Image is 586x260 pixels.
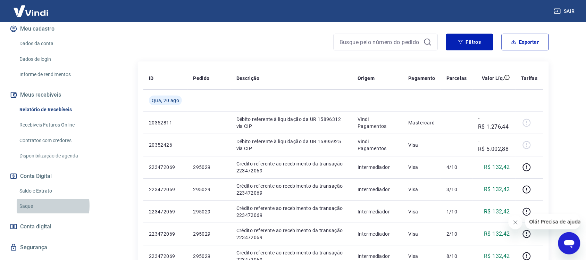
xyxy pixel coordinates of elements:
[484,185,510,194] p: R$ 132,42
[358,186,397,193] p: Intermediador
[8,169,95,184] button: Conta Digital
[521,75,538,82] p: Tarifas
[8,219,95,234] a: Conta digital
[358,164,397,171] p: Intermediador
[149,164,182,171] p: 223472069
[409,75,436,82] p: Pagamento
[8,21,95,36] button: Meu cadastro
[193,186,225,193] p: 295029
[17,67,95,82] a: Informe de rendimentos
[484,208,510,216] p: R$ 132,42
[358,208,397,215] p: Intermediador
[236,75,260,82] p: Descrição
[149,230,182,237] p: 223472069
[446,75,467,82] p: Parcelas
[409,208,436,215] p: Visa
[358,253,397,260] p: Intermediador
[558,232,580,254] iframe: Botão para abrir a janela de mensagens
[17,103,95,117] a: Relatório de Recebíveis
[236,116,346,130] p: Débito referente à liquidação da UR 15896312 via CIP
[409,230,436,237] p: Visa
[17,199,95,213] a: Saque
[525,214,580,229] iframe: Mensagem da empresa
[193,208,225,215] p: 295029
[358,116,397,130] p: Vindi Pagamentos
[8,0,53,22] img: Vindi
[409,186,436,193] p: Visa
[446,164,467,171] p: 4/10
[446,208,467,215] p: 1/10
[484,163,510,171] p: R$ 132,42
[17,36,95,51] a: Dados da conta
[482,75,504,82] p: Valor Líq.
[446,253,467,260] p: 8/10
[478,137,510,153] p: -R$ 5.002,88
[409,141,436,148] p: Visa
[17,52,95,66] a: Dados de login
[17,118,95,132] a: Recebíveis Futuros Online
[484,230,510,238] p: R$ 132,42
[17,133,95,148] a: Contratos com credores
[193,230,225,237] p: 295029
[8,240,95,255] a: Segurança
[340,37,421,47] input: Busque pelo número do pedido
[17,149,95,163] a: Disponibilização de agenda
[149,186,182,193] p: 223472069
[358,138,397,152] p: Vindi Pagamentos
[236,227,346,241] p: Crédito referente ao recebimento da transação 223472069
[17,184,95,198] a: Saldo e Extrato
[152,97,179,104] span: Qua, 20 ago
[446,141,467,148] p: -
[236,160,346,174] p: Crédito referente ao recebimento da transação 223472069
[502,34,549,50] button: Exportar
[193,164,225,171] p: 295029
[446,119,467,126] p: -
[236,138,346,152] p: Débito referente à liquidação da UR 15895925 via CIP
[149,141,182,148] p: 20352426
[478,114,510,131] p: -R$ 1.276,44
[149,75,154,82] p: ID
[358,75,375,82] p: Origem
[409,119,436,126] p: Mastercard
[149,119,182,126] p: 20352811
[446,230,467,237] p: 2/10
[193,253,225,260] p: 295029
[409,253,436,260] p: Visa
[553,5,578,18] button: Sair
[358,230,397,237] p: Intermediador
[149,253,182,260] p: 223472069
[446,186,467,193] p: 3/10
[4,5,58,10] span: Olá! Precisa de ajuda?
[236,182,346,196] p: Crédito referente ao recebimento da transação 223472069
[509,216,522,229] iframe: Fechar mensagem
[149,208,182,215] p: 223472069
[446,34,493,50] button: Filtros
[236,205,346,219] p: Crédito referente ao recebimento da transação 223472069
[20,222,51,231] span: Conta digital
[8,87,95,103] button: Meus recebíveis
[409,164,436,171] p: Visa
[193,75,209,82] p: Pedido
